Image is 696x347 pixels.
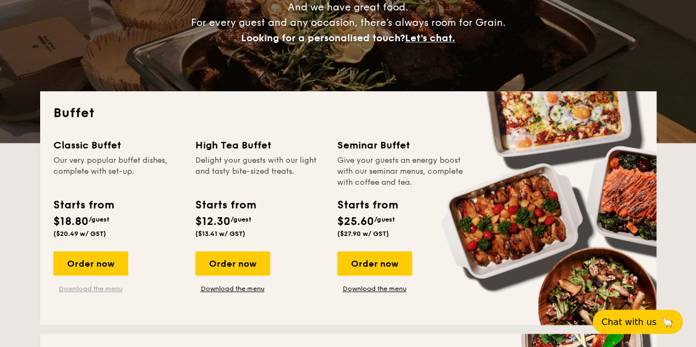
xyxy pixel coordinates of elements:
div: Starts from [195,197,255,213]
div: Order now [195,251,270,276]
div: Give your guests an energy boost with our seminar menus, complete with coffee and tea. [337,155,466,188]
div: Our very popular buffet dishes, complete with set-up. [53,155,182,188]
div: Classic Buffet [53,137,182,153]
span: 🦙 [661,316,674,328]
a: Download the menu [337,284,412,293]
span: And we have great food. For every guest and any occasion, there’s always room for Grain. [191,1,506,44]
div: Delight your guests with our light and tasty bite-sized treats. [195,155,324,188]
span: Looking for a personalised touch? [241,32,405,44]
div: Order now [337,251,412,276]
span: /guest [231,216,251,223]
div: Starts from [337,197,397,213]
span: $18.80 [53,215,89,228]
div: Starts from [53,197,113,213]
h2: Buffet [53,104,643,122]
span: $12.30 [195,215,231,228]
button: Chat with us🦙 [593,310,683,334]
span: Let's chat. [405,32,455,44]
div: High Tea Buffet [195,137,324,153]
span: ($13.41 w/ GST) [195,230,245,238]
div: Order now [53,251,128,276]
span: ($20.49 w/ GST) [53,230,106,238]
a: Download the menu [53,284,128,293]
div: Seminar Buffet [337,137,466,153]
span: /guest [374,216,395,223]
span: ($27.90 w/ GST) [337,230,389,238]
span: Chat with us [601,317,656,327]
span: $25.60 [337,215,374,228]
span: /guest [89,216,109,223]
a: Download the menu [195,284,270,293]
